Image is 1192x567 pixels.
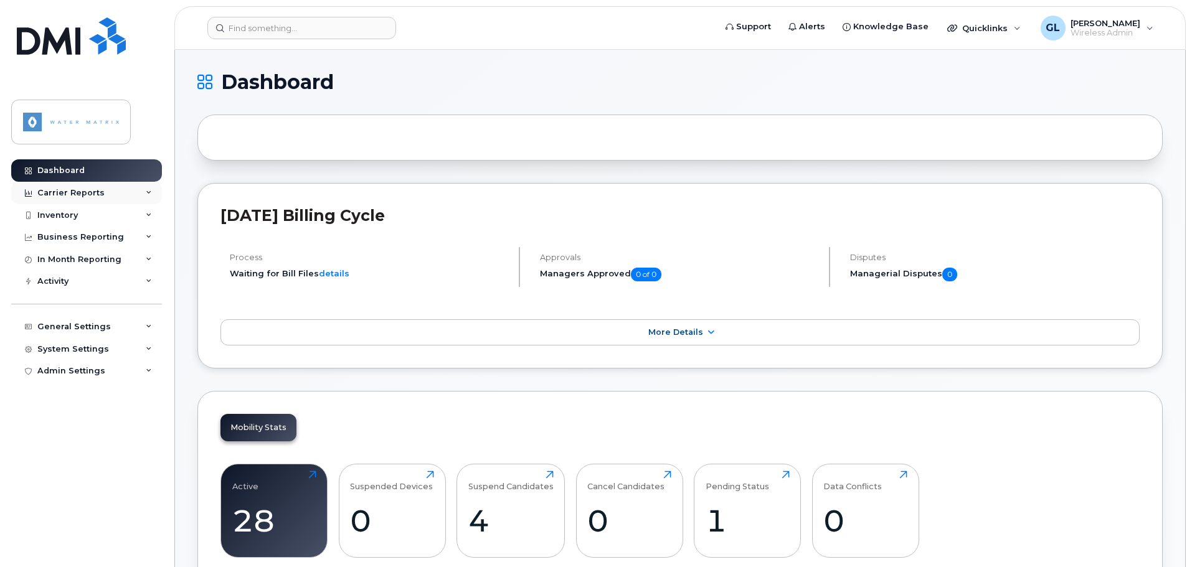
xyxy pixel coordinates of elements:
[468,502,554,539] div: 4
[350,502,434,539] div: 0
[230,253,508,262] h4: Process
[706,471,769,491] div: Pending Status
[319,268,349,278] a: details
[823,471,907,550] a: Data Conflicts0
[706,502,790,539] div: 1
[468,471,554,550] a: Suspend Candidates4
[230,268,508,279] li: Waiting for Bill Files
[232,471,316,550] a: Active28
[468,471,554,491] div: Suspend Candidates
[631,268,661,281] span: 0 of 0
[823,471,882,491] div: Data Conflicts
[350,471,434,550] a: Suspended Devices0
[350,471,433,491] div: Suspended Devices
[587,471,671,550] a: Cancel Candidates0
[220,206,1140,225] h2: [DATE] Billing Cycle
[540,253,818,262] h4: Approvals
[648,327,703,337] span: More Details
[942,268,957,281] span: 0
[850,268,1140,281] h5: Managerial Disputes
[232,502,316,539] div: 28
[587,471,665,491] div: Cancel Candidates
[823,502,907,539] div: 0
[706,471,790,550] a: Pending Status1
[540,268,818,281] h5: Managers Approved
[221,73,334,91] span: Dashboard
[232,471,258,491] div: Active
[587,502,671,539] div: 0
[850,253,1140,262] h4: Disputes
